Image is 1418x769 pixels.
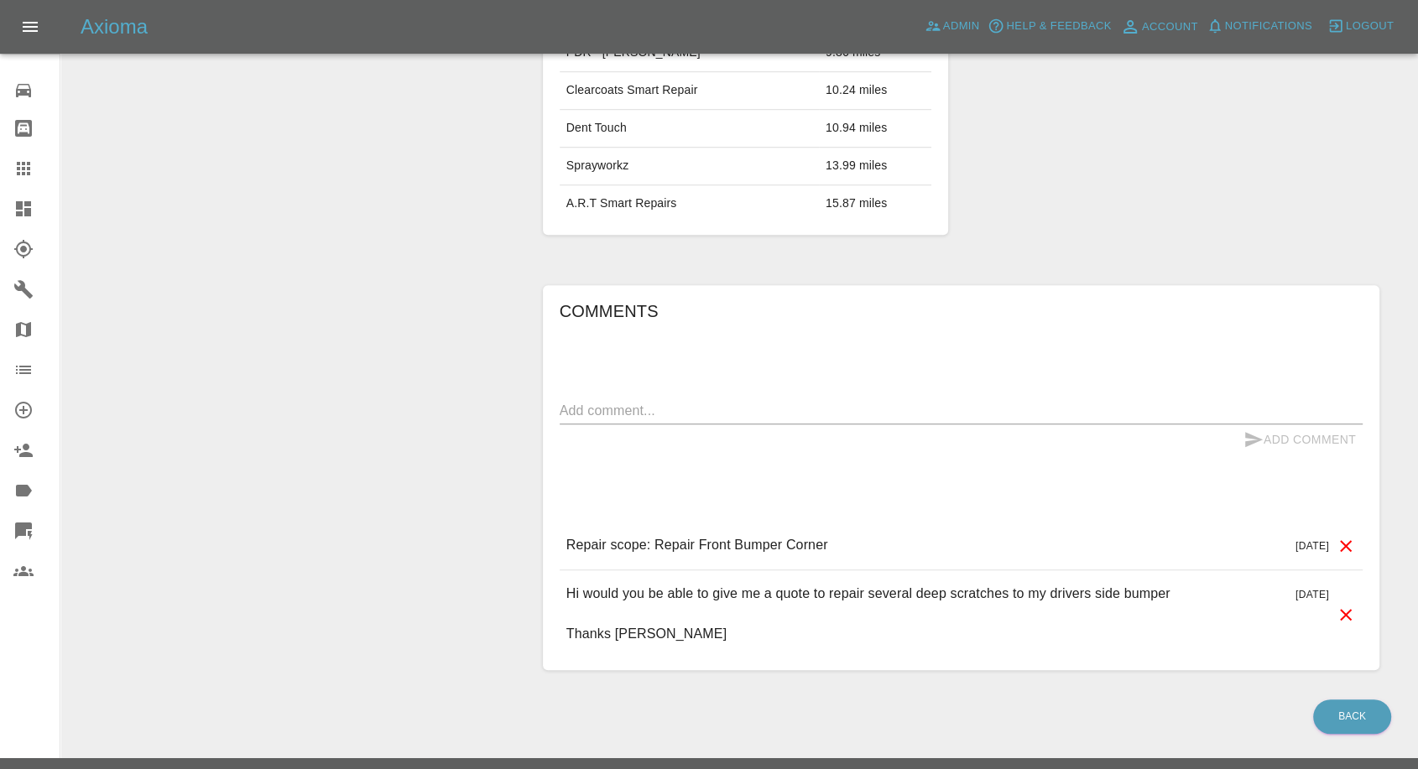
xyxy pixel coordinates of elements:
[819,147,931,184] td: 13.99 miles
[1116,13,1202,40] a: Account
[1006,17,1111,36] span: Help & Feedback
[560,298,1363,325] h6: Comments
[1225,17,1312,36] span: Notifications
[819,71,931,109] td: 10.24 miles
[566,535,828,555] p: Repair scope: Repair Front Bumper Corner
[560,184,819,221] td: A.R.T Smart Repairs
[819,184,931,221] td: 15.87 miles
[920,13,984,39] a: Admin
[1323,13,1398,39] button: Logout
[560,147,819,184] td: Sprayworkz
[560,109,819,147] td: Dent Touch
[1313,699,1391,734] a: Back
[819,109,931,147] td: 10.94 miles
[1142,18,1198,37] span: Account
[983,13,1115,39] button: Help & Feedback
[1295,589,1329,600] span: [DATE]
[1295,540,1329,552] span: [DATE]
[81,13,148,40] h5: Axioma
[10,7,50,47] button: Open drawer
[560,71,819,109] td: Clearcoats Smart Repair
[943,17,980,36] span: Admin
[1346,17,1394,36] span: Logout
[1202,13,1316,39] button: Notifications
[566,584,1175,644] p: Hi would you be able to give me a quote to repair several deep scratches to my drivers side bumpe...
